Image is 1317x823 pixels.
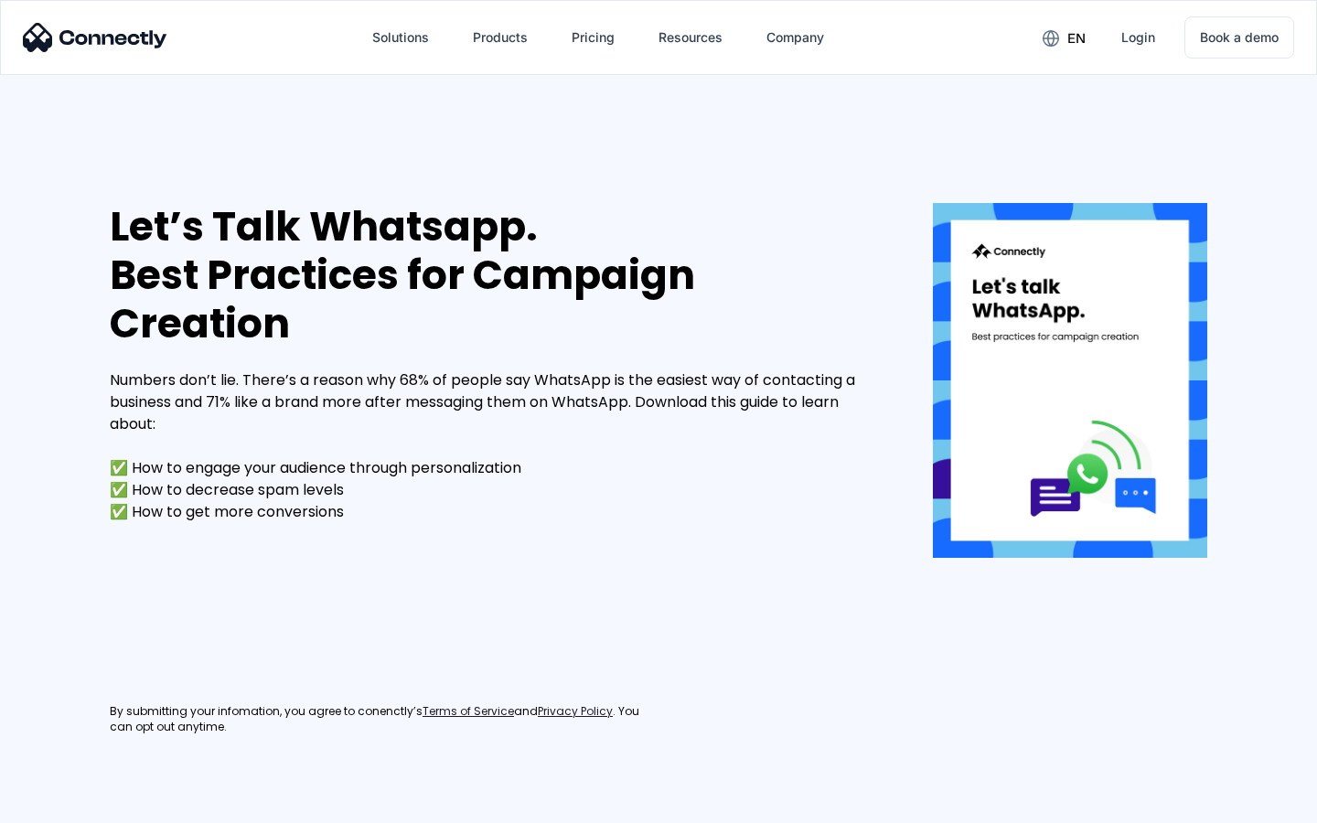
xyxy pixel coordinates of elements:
[110,545,567,682] iframe: Form 0
[1121,25,1155,50] div: Login
[766,25,824,50] div: Company
[110,203,878,347] div: Let’s Talk Whatsapp. Best Practices for Campaign Creation
[1184,16,1294,59] a: Book a demo
[110,704,658,735] div: By submitting your infomation, you agree to conenctly’s and . You can opt out anytime.
[1107,16,1170,59] a: Login
[572,25,615,50] div: Pricing
[110,369,878,523] div: Numbers don’t lie. There’s a reason why 68% of people say WhatsApp is the easiest way of contacti...
[473,25,528,50] div: Products
[423,704,514,720] a: Terms of Service
[658,25,723,50] div: Resources
[1067,26,1086,51] div: en
[23,23,167,52] img: Connectly Logo
[557,16,629,59] a: Pricing
[538,704,613,720] a: Privacy Policy
[372,25,429,50] div: Solutions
